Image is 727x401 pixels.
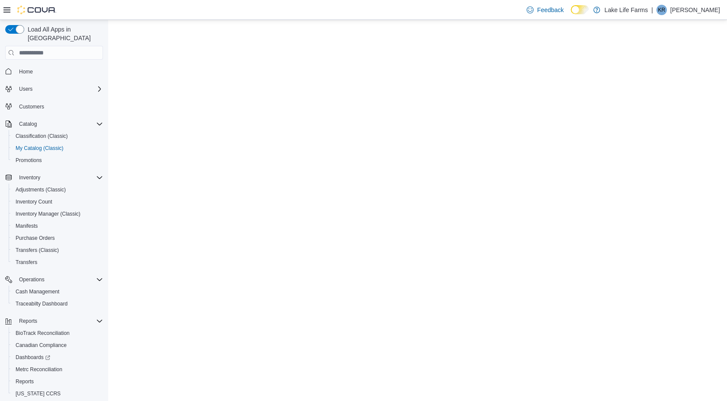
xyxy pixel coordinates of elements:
button: Reports [16,316,41,326]
button: Operations [16,274,48,285]
span: Traceabilty Dashboard [16,300,68,307]
span: Canadian Compliance [12,340,103,350]
button: Manifests [9,220,106,232]
span: Cash Management [12,286,103,297]
button: Metrc Reconciliation [9,363,106,376]
span: Transfers (Classic) [12,245,103,255]
span: KR [658,5,666,15]
button: Transfers (Classic) [9,244,106,256]
a: Transfers (Classic) [12,245,62,255]
a: Dashboards [12,352,54,363]
span: Users [16,84,103,94]
span: Feedback [537,6,563,14]
span: Load All Apps in [GEOGRAPHIC_DATA] [24,25,103,42]
span: Dashboards [12,352,103,363]
a: Dashboards [9,351,106,363]
button: Classification (Classic) [9,130,106,142]
span: Adjustments (Classic) [12,185,103,195]
span: Cash Management [16,288,59,295]
div: Kate Rossow [656,5,667,15]
span: Transfers [12,257,103,267]
a: Inventory Manager (Classic) [12,209,84,219]
span: Reports [12,376,103,387]
a: BioTrack Reconciliation [12,328,73,338]
button: Purchase Orders [9,232,106,244]
span: Classification (Classic) [12,131,103,141]
span: Washington CCRS [12,388,103,399]
span: Metrc Reconciliation [16,366,62,373]
a: Transfers [12,257,41,267]
span: [US_STATE] CCRS [16,390,61,397]
span: Reports [19,318,37,325]
span: My Catalog (Classic) [12,143,103,153]
span: My Catalog (Classic) [16,145,64,152]
button: Cash Management [9,286,106,298]
button: Promotions [9,154,106,166]
button: Inventory [16,172,44,183]
a: Feedback [523,1,567,19]
span: Customers [19,103,44,110]
button: Inventory Manager (Classic) [9,208,106,220]
span: Users [19,86,32,92]
span: Transfers (Classic) [16,247,59,254]
span: Manifests [16,223,38,229]
button: Transfers [9,256,106,268]
span: Classification (Classic) [16,133,68,140]
span: Canadian Compliance [16,342,67,349]
span: BioTrack Reconciliation [12,328,103,338]
a: Canadian Compliance [12,340,70,350]
span: Reports [16,316,103,326]
img: Cova [17,6,56,14]
button: Inventory Count [9,196,106,208]
span: Purchase Orders [16,235,55,242]
span: Home [19,68,33,75]
span: Inventory [16,172,103,183]
input: Dark Mode [571,5,589,14]
button: Customers [2,100,106,113]
a: Purchase Orders [12,233,58,243]
span: Catalog [16,119,103,129]
p: | [651,5,653,15]
span: Inventory Manager (Classic) [16,210,80,217]
a: Classification (Classic) [12,131,71,141]
span: Inventory Count [16,198,52,205]
span: Customers [16,101,103,112]
p: Lake Life Farms [605,5,648,15]
a: My Catalog (Classic) [12,143,67,153]
span: Inventory Count [12,197,103,207]
span: Catalog [19,121,37,127]
button: Home [2,65,106,77]
button: Catalog [16,119,40,129]
span: Adjustments (Classic) [16,186,66,193]
button: Canadian Compliance [9,339,106,351]
button: Inventory [2,172,106,184]
button: Reports [9,376,106,388]
a: Traceabilty Dashboard [12,299,71,309]
span: Metrc Reconciliation [12,364,103,375]
a: Inventory Count [12,197,56,207]
button: Reports [2,315,106,327]
a: Cash Management [12,286,63,297]
span: Inventory [19,174,40,181]
a: [US_STATE] CCRS [12,388,64,399]
span: Traceabilty Dashboard [12,299,103,309]
span: Promotions [16,157,42,164]
button: Users [2,83,106,95]
span: Transfers [16,259,37,266]
a: Metrc Reconciliation [12,364,66,375]
button: [US_STATE] CCRS [9,388,106,400]
button: BioTrack Reconciliation [9,327,106,339]
span: BioTrack Reconciliation [16,330,70,337]
a: Customers [16,102,48,112]
span: Dashboards [16,354,50,361]
span: Operations [19,276,45,283]
a: Adjustments (Classic) [12,185,69,195]
a: Home [16,67,36,77]
a: Manifests [12,221,41,231]
button: My Catalog (Classic) [9,142,106,154]
span: Manifests [12,221,103,231]
span: Reports [16,378,34,385]
span: Inventory Manager (Classic) [12,209,103,219]
button: Adjustments (Classic) [9,184,106,196]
